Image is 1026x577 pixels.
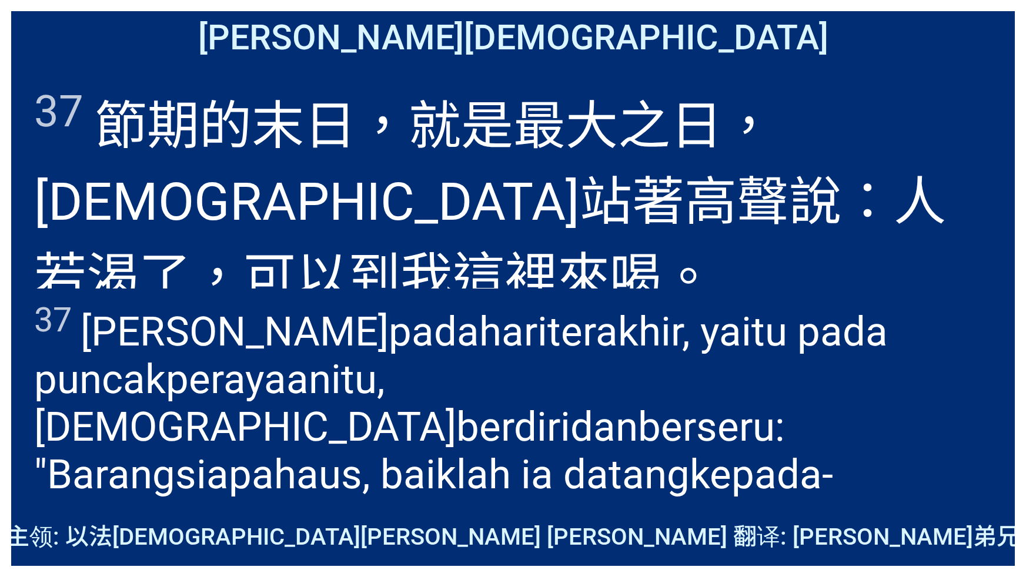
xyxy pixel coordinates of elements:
[81,498,286,546] wg3165: dan
[34,300,72,340] sup: 37
[34,451,833,546] wg1372: , baiklah ia datang
[34,308,887,546] wg1722: hari
[34,95,946,308] wg1859: 的末
[34,403,833,546] wg3004: : "Barangsiapa
[34,300,991,546] span: [PERSON_NAME]
[198,17,828,58] span: [PERSON_NAME][DEMOGRAPHIC_DATA]
[34,403,833,546] wg2424: berdiri
[34,95,946,308] wg3173: 之日，[DEMOGRAPHIC_DATA]
[34,403,833,546] wg2532: berseru
[34,403,833,546] wg2476: dan
[453,247,714,308] wg3165: 這裡來
[34,451,833,546] wg2064: kepada-Ku
[34,355,833,546] wg3173: perayaan
[34,247,714,308] wg5100: 若
[149,498,286,546] wg2532: minum
[400,247,714,308] wg4314: 我
[610,247,714,308] wg2064: 喝
[34,308,887,546] wg2250: terakhir
[34,308,887,546] wg1161: pada
[243,247,714,308] wg2532: 可以到
[34,95,946,308] wg1722: 節期
[34,86,83,137] sup: 37
[34,95,946,308] wg2078: 日
[34,95,946,308] wg2250: ，就是最大
[34,451,833,546] wg5100: haus
[34,355,833,546] wg1859: itu, [DEMOGRAPHIC_DATA]
[275,498,286,546] wg4095: !
[662,247,714,308] wg4095: 。
[86,247,714,308] wg1437: 渴了
[34,308,887,546] wg2078: , yaitu pada puncak
[191,247,714,308] wg1372: ，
